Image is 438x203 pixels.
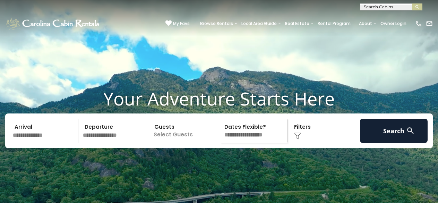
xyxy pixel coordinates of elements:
a: Browse Rentals [197,19,237,28]
a: Rental Program [314,19,354,28]
button: Search [360,119,428,143]
img: filter--v1.png [294,133,301,139]
h1: Your Adventure Starts Here [5,88,433,109]
img: search-regular-white.png [406,126,415,135]
a: About [355,19,376,28]
img: White-1-1-2.png [5,17,101,31]
p: Select Guests [150,119,218,143]
a: Real Estate [282,19,313,28]
img: phone-regular-white.png [415,20,422,27]
a: My Favs [165,20,190,27]
a: Local Area Guide [238,19,280,28]
img: mail-regular-white.png [426,20,433,27]
span: My Favs [173,20,190,27]
a: Owner Login [377,19,410,28]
